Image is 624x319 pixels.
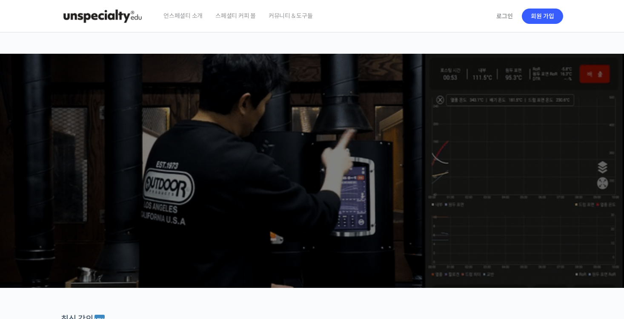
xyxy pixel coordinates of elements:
a: 회원 가입 [522,9,563,24]
p: [PERSON_NAME]을 다하는 당신을 위해, 최고와 함께 만든 커피 클래스 [9,130,616,174]
p: 시간과 장소에 구애받지 않고, 검증된 커리큘럼으로 [9,177,616,189]
a: 로그인 [491,6,518,26]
